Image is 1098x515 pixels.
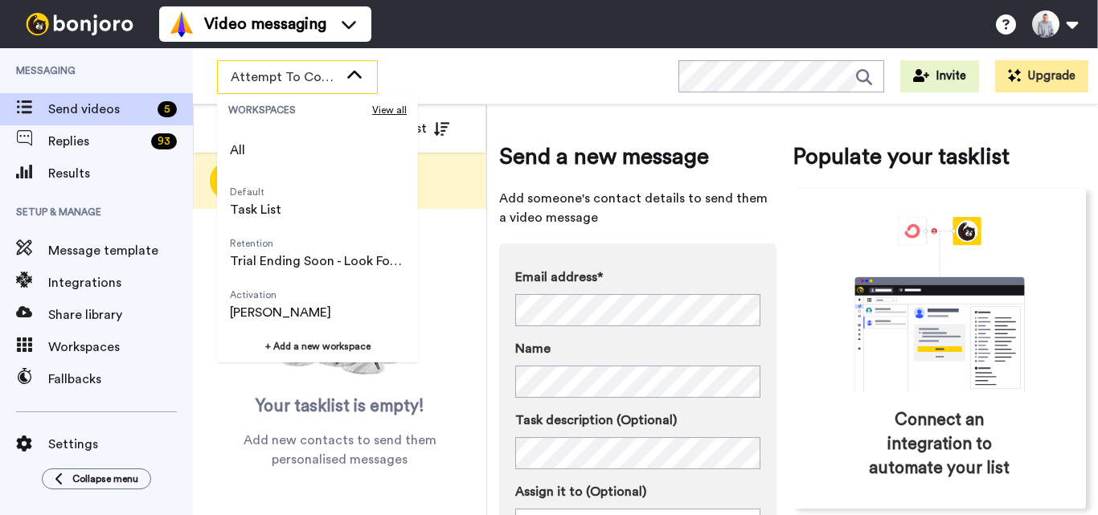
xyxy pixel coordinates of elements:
span: All [230,141,245,160]
span: Task List [230,200,281,219]
span: Fallbacks [48,370,193,389]
span: Connect an integration to automate your list [861,408,1018,480]
span: Replies [48,132,145,151]
span: Video messaging [204,13,326,35]
label: Task description (Optional) [515,411,760,430]
span: Send videos [48,100,151,119]
span: WORKSPACES [228,104,372,116]
span: [PERSON_NAME] [230,303,331,322]
span: Add new contacts to send them personalised messages [217,431,462,469]
div: 93 [151,133,177,149]
span: Message template [48,241,193,260]
label: Email address* [515,268,760,287]
button: Upgrade [995,60,1088,92]
button: Collapse menu [42,468,151,489]
button: Invite [900,60,979,92]
label: Assign it to (Optional) [515,482,760,501]
span: Populate your tasklist [793,141,1086,173]
div: animation [819,217,1060,392]
span: Settings [48,435,193,454]
span: Share library [48,305,193,325]
img: vm-color.svg [169,11,195,37]
span: Name [515,339,551,358]
span: Default [230,186,281,198]
span: Add someone's contact details to send them a video message [499,189,776,227]
span: Trial Ending Soon - Look Forward to Working with you. [230,251,405,271]
button: + Add a new workspace [217,330,418,362]
span: Workspaces [48,337,193,357]
span: Send a new message [499,141,776,173]
img: bj-logo-header-white.svg [19,13,140,35]
span: Results [48,164,193,183]
span: View all [372,104,407,116]
div: 5 [158,101,177,117]
span: Activation [230,288,331,301]
span: Attempt To Contact 3 [231,67,338,87]
span: Collapse menu [72,472,138,485]
span: Retention [230,237,405,250]
span: Integrations [48,273,193,292]
span: Your tasklist is empty! [256,394,424,419]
